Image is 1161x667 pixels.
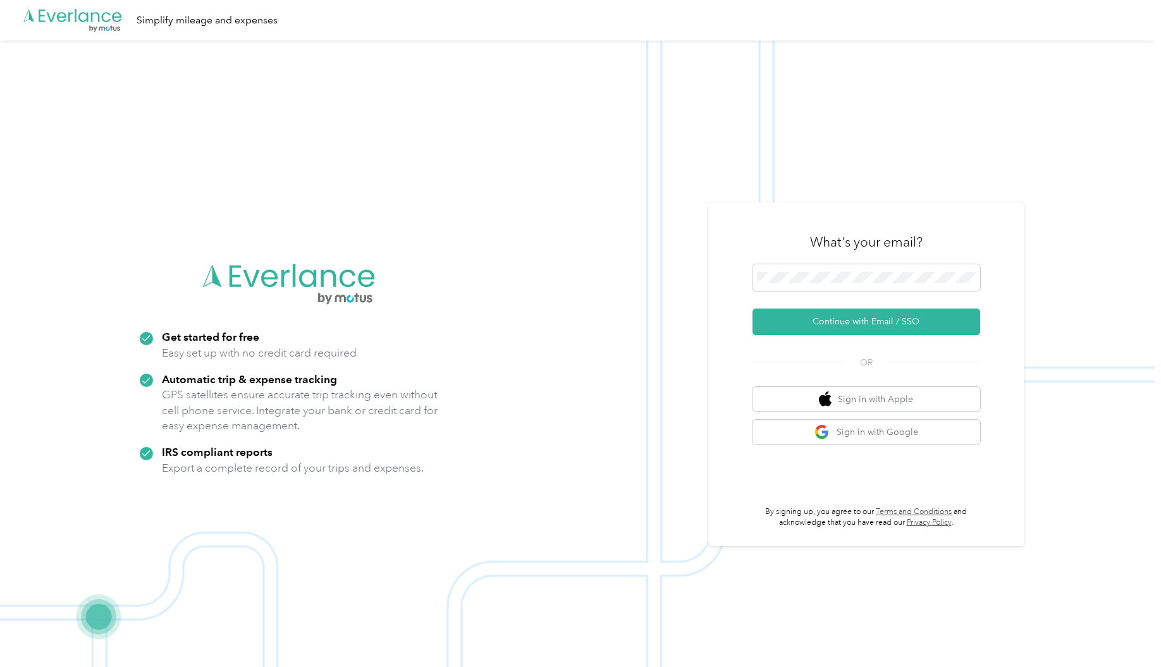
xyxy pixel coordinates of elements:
a: Terms and Conditions [876,507,952,517]
h3: What's your email? [810,233,923,251]
button: apple logoSign in with Apple [752,387,980,412]
img: google logo [814,424,830,440]
p: Easy set up with no credit card required [162,345,357,361]
p: GPS satellites ensure accurate trip tracking even without cell phone service. Integrate your bank... [162,387,438,434]
p: Export a complete record of your trips and expenses. [162,460,424,476]
button: Continue with Email / SSO [752,309,980,335]
a: Privacy Policy [907,518,952,527]
strong: Get started for free [162,330,259,343]
strong: IRS compliant reports [162,445,273,458]
button: google logoSign in with Google [752,420,980,444]
span: OR [844,356,888,369]
div: Simplify mileage and expenses [137,13,278,28]
strong: Automatic trip & expense tracking [162,372,337,386]
img: apple logo [819,391,832,407]
p: By signing up, you agree to our and acknowledge that you have read our . [752,506,980,529]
